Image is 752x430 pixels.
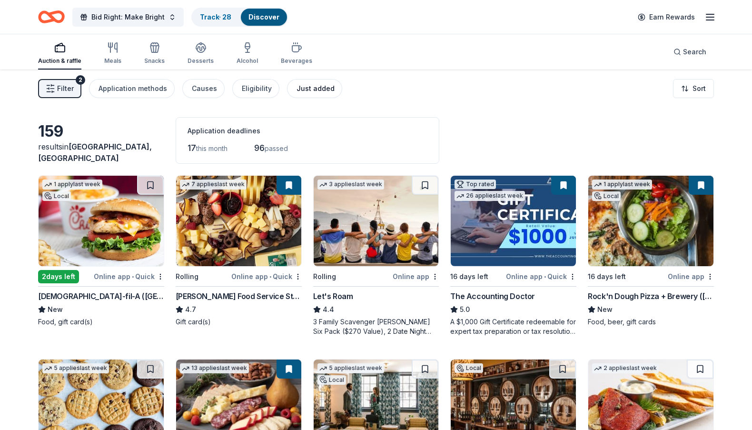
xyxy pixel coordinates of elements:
div: Rolling [313,271,336,282]
div: 2 applies last week [592,363,659,373]
button: Auction & raffle [38,38,81,70]
button: Eligibility [232,79,279,98]
div: The Accounting Doctor [450,290,535,302]
button: Filter2 [38,79,81,98]
div: Alcohol [237,57,258,65]
div: Top rated [455,180,496,189]
div: Food, gift card(s) [38,317,164,327]
div: 1 apply last week [592,180,652,190]
span: in [38,142,152,163]
span: 4.7 [185,304,196,315]
img: Image for Chick-fil-A (Nashville Nolensville Pike) [39,176,164,266]
div: Auction & raffle [38,57,81,65]
div: A $1,000 Gift Certificate redeemable for expert tax preparation or tax resolution services—recipi... [450,317,576,336]
div: Causes [192,83,217,94]
button: Track· 28Discover [191,8,288,27]
div: Rock'n Dough Pizza + Brewery ([GEOGRAPHIC_DATA]) [588,290,714,302]
div: Local [455,363,483,373]
button: Application methods [89,79,175,98]
div: Eligibility [242,83,272,94]
div: Meals [104,57,121,65]
button: Desserts [188,38,214,70]
button: Causes [182,79,225,98]
span: Sort [693,83,706,94]
div: Application deadlines [188,125,427,137]
span: 5.0 [460,304,470,315]
div: Desserts [188,57,214,65]
button: Alcohol [237,38,258,70]
a: Image for Let's Roam3 applieslast weekRollingOnline appLet's Roam4.43 Family Scavenger [PERSON_NA... [313,175,439,336]
img: Image for Rock'n Dough Pizza + Brewery (Nashville) [588,176,713,266]
div: Just added [297,83,335,94]
a: Track· 28 [200,13,231,21]
img: Image for Gordon Food Service Store [176,176,301,266]
div: 5 applies last week [42,363,109,373]
button: Snacks [144,38,165,70]
button: Sort [673,79,714,98]
span: New [48,304,63,315]
div: Rolling [176,271,198,282]
div: [DEMOGRAPHIC_DATA]-fil-A ([GEOGRAPHIC_DATA]) [38,290,164,302]
div: 3 applies last week [317,180,384,190]
div: Local [592,191,621,201]
span: 17 [188,143,196,153]
div: 159 [38,122,164,141]
div: 13 applies last week [180,363,249,373]
img: Image for The Accounting Doctor [451,176,576,266]
div: 26 applies last week [455,191,525,201]
div: Application methods [99,83,167,94]
div: Food, beer, gift cards [588,317,714,327]
div: 1 apply last week [42,180,102,190]
div: Beverages [281,57,312,65]
div: Let's Roam [313,290,353,302]
button: Beverages [281,38,312,70]
span: this month [196,144,228,152]
button: Search [666,42,714,61]
button: Meals [104,38,121,70]
span: Filter [57,83,74,94]
div: 2 days left [38,270,79,283]
span: Search [683,46,706,58]
img: Image for Let's Roam [314,176,439,266]
div: results [38,141,164,164]
div: 5 applies last week [317,363,384,373]
div: 16 days left [450,271,488,282]
div: Local [317,375,346,385]
a: Image for Rock'n Dough Pizza + Brewery (Nashville)1 applylast weekLocal16 days leftOnline appRock... [588,175,714,327]
div: 7 applies last week [180,180,247,190]
div: Online app [393,270,439,282]
span: 96 [254,143,265,153]
div: 16 days left [588,271,626,282]
div: Online app [668,270,714,282]
div: Gift card(s) [176,317,302,327]
span: 4.4 [323,304,334,315]
span: New [597,304,613,315]
span: • [132,273,134,280]
div: Snacks [144,57,165,65]
span: [GEOGRAPHIC_DATA], [GEOGRAPHIC_DATA] [38,142,152,163]
div: 2 [76,75,85,85]
a: Discover [248,13,279,21]
span: • [544,273,546,280]
div: Online app Quick [231,270,302,282]
span: passed [265,144,288,152]
div: Online app Quick [94,270,164,282]
a: Home [38,6,65,28]
span: • [269,273,271,280]
a: Image for The Accounting DoctorTop rated26 applieslast week16 days leftOnline app•QuickThe Accoun... [450,175,576,336]
a: Earn Rewards [632,9,701,26]
div: 3 Family Scavenger [PERSON_NAME] Six Pack ($270 Value), 2 Date Night Scavenger [PERSON_NAME] Two ... [313,317,439,336]
a: Image for Chick-fil-A (Nashville Nolensville Pike)1 applylast weekLocal2days leftOnline app•Quick... [38,175,164,327]
span: Bid Right: Make Bright [91,11,165,23]
div: Local [42,191,71,201]
div: [PERSON_NAME] Food Service Store [176,290,302,302]
div: Online app Quick [506,270,576,282]
button: Bid Right: Make Bright [72,8,184,27]
a: Image for Gordon Food Service Store7 applieslast weekRollingOnline app•Quick[PERSON_NAME] Food Se... [176,175,302,327]
button: Just added [287,79,342,98]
